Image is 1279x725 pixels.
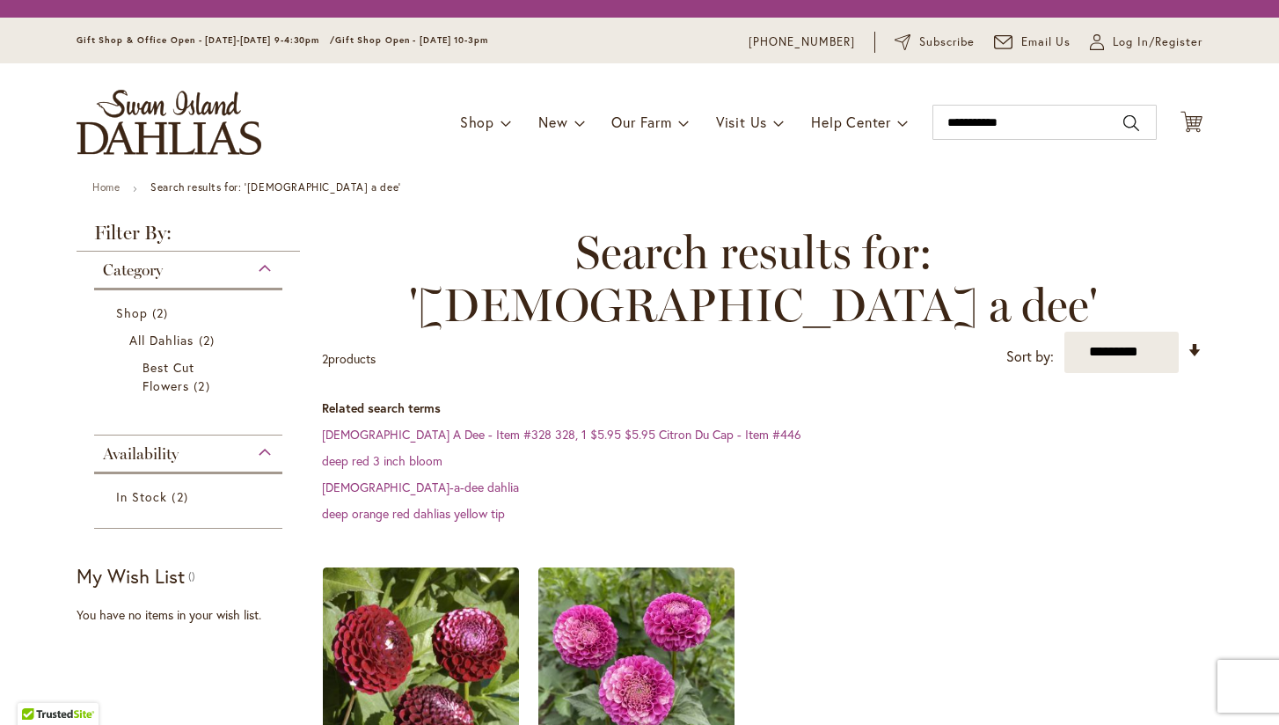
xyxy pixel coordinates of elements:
[92,180,120,194] a: Home
[895,33,975,51] a: Subscribe
[77,223,300,252] strong: Filter By:
[460,113,494,131] span: Shop
[994,33,1071,51] a: Email Us
[129,331,252,349] a: All Dahlias
[322,426,801,443] a: [DEMOGRAPHIC_DATA] A Dee - Item #328 328, 1 $5.95 $5.95 Citron Du Cap - Item #446
[143,359,194,394] span: Best Cut Flowers
[116,487,265,506] a: In Stock 2
[77,606,311,624] div: You have no items in your wish list.
[322,226,1185,332] span: Search results for: '[DEMOGRAPHIC_DATA] a dee'
[143,358,238,395] a: Best Cut Flowers
[194,377,214,395] span: 2
[172,487,192,506] span: 2
[77,90,261,155] a: store logo
[103,444,179,464] span: Availability
[13,663,62,712] iframe: Launch Accessibility Center
[1006,341,1054,373] label: Sort by:
[322,452,442,469] a: deep red 3 inch bloom
[322,479,519,495] a: [DEMOGRAPHIC_DATA]-a-dee dahlia
[77,34,335,46] span: Gift Shop & Office Open - [DATE]-[DATE] 9-4:30pm /
[322,399,1202,417] dt: Related search terms
[1021,33,1071,51] span: Email Us
[199,331,219,349] span: 2
[116,304,148,321] span: Shop
[1090,33,1202,51] a: Log In/Register
[322,505,505,522] a: deep orange red dahlias yellow tip
[103,260,163,280] span: Category
[538,113,567,131] span: New
[919,33,975,51] span: Subscribe
[116,304,265,322] a: Shop
[749,33,855,51] a: [PHONE_NUMBER]
[716,113,767,131] span: Visit Us
[152,304,172,322] span: 2
[116,488,167,505] span: In Stock
[811,113,891,131] span: Help Center
[322,350,328,367] span: 2
[1113,33,1202,51] span: Log In/Register
[322,345,376,373] p: products
[611,113,671,131] span: Our Farm
[129,332,194,348] span: All Dahlias
[150,180,401,194] strong: Search results for: '[DEMOGRAPHIC_DATA] a dee'
[335,34,488,46] span: Gift Shop Open - [DATE] 10-3pm
[77,563,185,589] strong: My Wish List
